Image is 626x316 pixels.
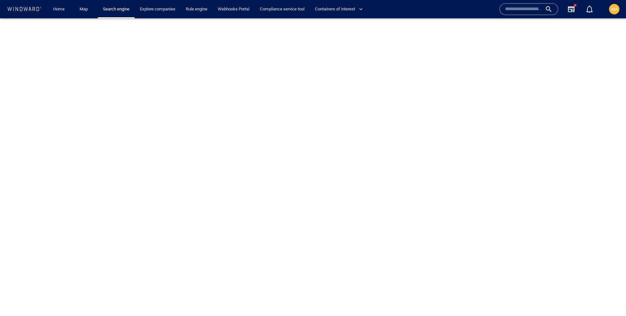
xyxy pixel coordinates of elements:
button: MA [608,3,621,16]
button: Map [74,4,95,15]
button: Containers of interest [312,4,368,15]
div: Notification center [586,5,593,13]
span: Containers of interest [315,6,363,13]
a: Webhooks Portal [215,4,252,15]
a: Home [51,4,67,15]
a: Compliance service tool [257,4,307,15]
a: Rule engine [183,4,210,15]
iframe: Chat [598,287,621,311]
button: Home [48,4,69,15]
a: Search engine [100,4,132,15]
a: Explore companies [137,4,178,15]
span: MA [611,7,618,12]
a: Map [77,4,93,15]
